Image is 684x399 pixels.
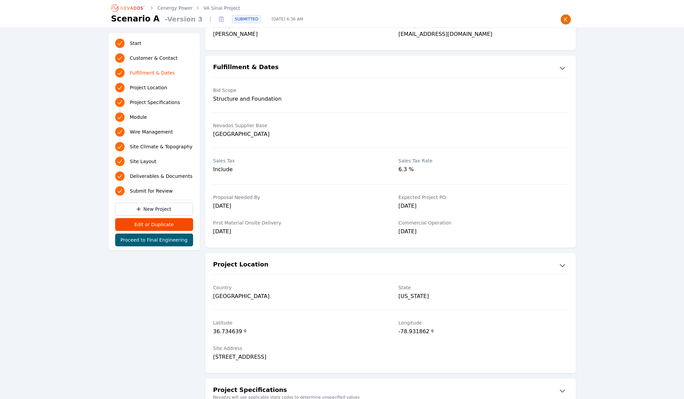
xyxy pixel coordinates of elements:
div: [GEOGRAPHIC_DATA] [213,130,382,138]
button: Edit or Duplicate [115,218,193,231]
label: Latitude [213,319,382,326]
div: [DATE] [213,228,382,237]
button: Project Location [205,260,576,270]
span: Site Layout [130,158,156,165]
div: 36.734639 º [213,328,382,337]
span: Fulfillment & Dates [130,69,175,76]
div: [EMAIL_ADDRESS][DOMAIN_NAME] [399,30,568,40]
button: Project Specifications [205,385,576,396]
div: [DATE] [399,228,568,237]
label: Sales Tax [213,157,382,164]
span: Project Location [130,84,168,91]
div: 6.3 % [399,165,568,175]
div: [PERSON_NAME] [213,30,382,40]
div: [US_STATE] [399,292,568,300]
img: Katherine Ransom [560,14,571,25]
label: Commercial Operation [399,219,568,226]
div: -78.931862 º [399,328,568,337]
span: Submit for Review [130,188,173,194]
span: Module [130,114,147,120]
label: First Material Onsite Delivery [213,219,382,226]
a: Cenergy Power [157,5,193,11]
h2: Project Location [213,260,269,270]
label: Nevados Supplier Base [213,122,382,129]
label: Expected Project PO [399,194,568,201]
h1: Scenario A [111,13,160,24]
div: [DATE] [213,202,382,211]
span: Start [130,40,141,47]
label: State [399,284,568,291]
nav: Breadcrumb [111,3,240,13]
span: Wire Management [130,129,173,135]
label: Site Address [213,345,382,352]
span: Deliverables & Documents [130,173,193,180]
a: VA Sinai Project [203,5,240,11]
label: Country [213,284,382,291]
span: Project Specifications [130,99,180,106]
label: Bid Scope [213,87,382,94]
a: New Project [115,203,193,215]
h2: Project Specifications [213,385,287,396]
div: [STREET_ADDRESS] [213,353,382,362]
button: Fulfillment & Dates [205,62,576,73]
label: Longitude [399,319,568,326]
div: [GEOGRAPHIC_DATA] [213,292,382,300]
button: Proceed to Final Engineering [115,234,193,246]
div: SUBMITTED [232,15,261,23]
div: Structure and Foundation [213,95,382,103]
label: Proposal Needed By [213,194,382,201]
span: Customer & Contact [130,55,178,61]
span: Site Climate & Topography [130,143,192,150]
div: [DATE] [399,202,568,211]
span: - Version 3 [162,14,205,24]
nav: Progress [115,37,193,197]
label: Sales Tax Rate [399,157,568,164]
div: Include [213,165,382,173]
span: [DATE] 6:36 AM [266,16,309,22]
h2: Fulfillment & Dates [213,62,279,73]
